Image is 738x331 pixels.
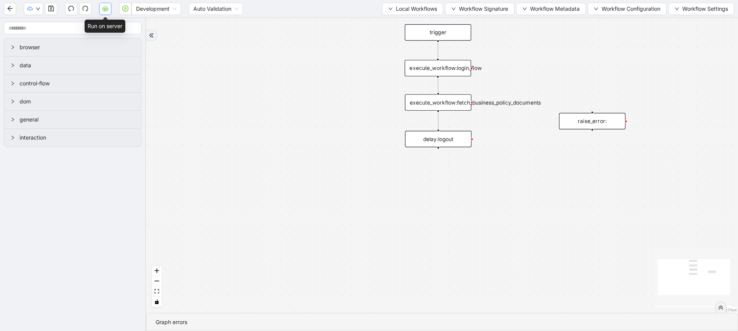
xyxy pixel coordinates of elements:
button: toggle interactivity [152,297,162,307]
span: right [10,99,15,104]
span: cloud-server [102,5,108,12]
span: data [20,61,135,70]
span: play-circle [122,5,128,12]
span: down [675,7,679,11]
span: double-right [718,305,723,310]
div: control-flow [4,75,141,92]
span: right [10,63,15,68]
span: Local Workflows [396,5,437,13]
span: redo [82,5,88,12]
span: right [10,81,15,86]
div: dom [4,93,141,110]
div: browser [4,38,141,56]
button: arrow-left [4,3,16,15]
span: browser [20,43,135,52]
span: cloud-upload [27,6,33,12]
span: right [10,117,15,122]
div: Graph errors [156,318,728,326]
button: zoom in [152,266,162,276]
button: downWorkflow Configuration [588,3,667,15]
button: save [45,3,57,15]
span: Workflow Settings [682,5,728,13]
button: play-circle [119,3,131,15]
button: undo [65,3,77,15]
div: general [4,111,141,128]
span: Development [136,3,176,15]
span: double-right [149,33,154,38]
span: plus-circle [433,154,444,165]
span: control-flow [20,79,135,88]
span: plus-circle [587,136,598,147]
span: down [451,7,456,11]
span: down [594,7,598,11]
div: delay:logoutplus-circle [405,131,472,147]
button: downWorkflow Metadata [516,3,586,15]
div: trigger [405,24,471,41]
span: interaction [20,133,135,142]
button: downLocal Workflows [382,3,443,15]
span: arrow-left [7,5,13,12]
span: down [36,7,40,11]
button: fit view [152,286,162,297]
span: Workflow Configuration [602,5,660,13]
button: zoom out [152,276,162,286]
span: Workflow Metadata [530,5,580,13]
div: execute_workflow:login_flow [405,60,471,77]
div: raise_error:plus-circle [559,113,625,130]
div: interaction [4,129,141,146]
span: down [522,7,527,11]
button: cloud-uploaddown [24,3,43,15]
div: data [4,57,141,74]
button: downWorkflow Settings [668,3,734,15]
span: Workflow Signature [459,5,508,13]
button: redo [79,3,91,15]
div: delay:logout [405,131,472,147]
button: cloud-server [99,3,111,15]
span: right [10,45,15,50]
div: execute_workflow:fetch_business_policy_documents [405,94,471,111]
span: Auto Validation [193,3,238,15]
span: save [48,5,54,12]
a: React Flow attribution [717,308,737,312]
span: undo [68,5,74,12]
div: raise_error: [559,113,625,130]
button: downWorkflow Signature [445,3,514,15]
span: down [388,7,393,11]
span: general [20,115,135,124]
div: Run on server [85,20,125,33]
span: right [10,135,15,140]
span: dom [20,97,135,106]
